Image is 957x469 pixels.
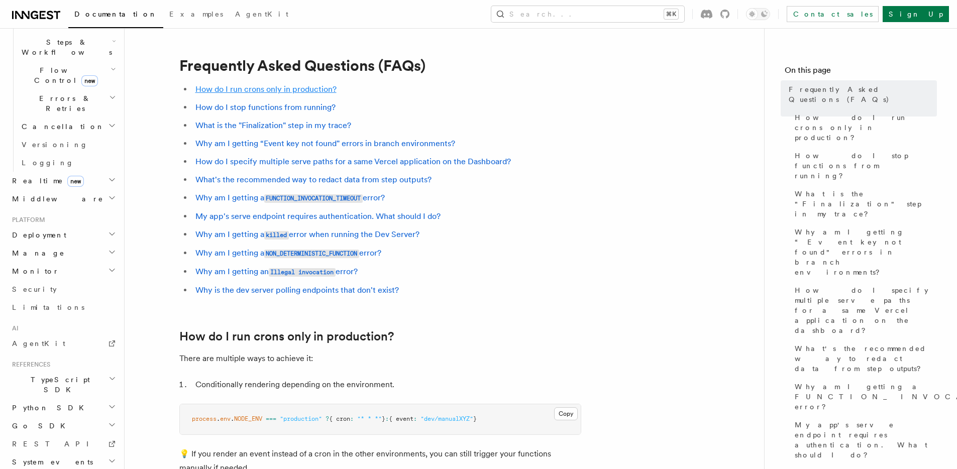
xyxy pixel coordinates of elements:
[264,250,359,258] code: NON_DETERMINISTIC_FUNCTION
[8,371,118,399] button: TypeScript SDK
[8,244,118,262] button: Manage
[217,415,220,422] span: .
[785,64,937,80] h4: On this page
[746,8,770,20] button: Toggle dark mode
[791,147,937,185] a: How do I stop functions from running?
[554,407,578,420] button: Copy
[491,6,684,22] button: Search...⌘K
[81,75,98,86] span: new
[350,415,354,422] span: :
[234,415,262,422] span: NODE_ENV
[8,457,93,467] span: System events
[8,280,118,298] a: Security
[382,415,385,422] span: }
[179,56,581,74] h1: Frequently Asked Questions (FAQs)
[192,415,217,422] span: process
[473,415,477,422] span: }
[385,415,389,422] span: :
[192,378,581,392] li: Conditionally rendering depending on the environment.
[195,121,351,130] a: What is the "Finalization" step in my trace?
[18,61,118,89] button: Flow Controlnew
[791,223,937,281] a: Why am I getting “Event key not found" errors in branch environments?
[195,211,441,221] a: My app's serve endpoint requires authentication. What should I do?
[8,262,118,280] button: Monitor
[12,303,84,311] span: Limitations
[420,415,473,422] span: "dev/manualXYZ"
[8,403,90,413] span: Python SDK
[8,15,118,172] div: Inngest Functions
[8,417,118,435] button: Go SDK
[795,227,937,277] span: Why am I getting “Event key not found" errors in branch environments?
[795,285,937,335] span: How do I specify multiple serve paths for a same Vercel application on the dashboard?
[195,267,358,276] a: Why am I getting anIllegal invocationerror?
[789,84,937,104] span: Frequently Asked Questions (FAQs)
[8,190,118,208] button: Middleware
[195,139,455,148] a: Why am I getting “Event key not found" errors in branch environments?
[791,281,937,339] a: How do I specify multiple serve paths for a same Vercel application on the dashboard?
[8,435,118,453] a: REST API
[8,361,50,369] span: References
[8,324,19,332] span: AI
[22,159,74,167] span: Logging
[195,229,419,239] a: Why am I getting akillederror when running the Dev Server?
[795,189,937,219] span: What is the "Finalization" step in my trace?
[326,415,329,422] span: ?
[787,6,879,22] a: Contact sales
[8,172,118,190] button: Realtimenew
[8,248,65,258] span: Manage
[8,230,66,240] span: Deployment
[195,157,511,166] a: How do I specify multiple serve paths for a same Vercel application on the Dashboard?
[413,415,417,422] span: :
[8,399,118,417] button: Python SDK
[18,89,118,118] button: Errors & Retries
[195,175,432,184] a: What's the recommended way to redact data from step outputs?
[8,176,84,186] span: Realtime
[795,343,937,374] span: What's the recommended way to redact data from step outputs?
[280,415,322,422] span: "production"
[785,80,937,108] a: Frequently Asked Questions (FAQs)
[18,136,118,154] a: Versioning
[8,334,118,353] a: AgentKit
[264,194,363,203] code: FUNCTION_INVOCATION_TIMEOUT
[8,298,118,316] a: Limitations
[664,9,678,19] kbd: ⌘K
[195,102,336,112] a: How do I stop functions from running?
[883,6,949,22] a: Sign Up
[195,193,385,202] a: Why am I getting aFUNCTION_INVOCATION_TIMEOUTerror?
[195,248,381,258] a: Why am I getting aNON_DETERMINISTIC_FUNCTIONerror?
[68,3,163,28] a: Documentation
[795,420,937,460] span: My app's serve endpoint requires authentication. What should I do?
[179,329,394,343] a: How do I run crons only in production?
[18,118,118,136] button: Cancellation
[18,37,112,57] span: Steps & Workflows
[18,33,118,61] button: Steps & Workflows
[231,415,234,422] span: .
[791,108,937,147] a: How do I run crons only in production?
[8,421,71,431] span: Go SDK
[791,378,937,416] a: Why am I getting a FUNCTION_INVOCATION_TIMEOUT error?
[791,185,937,223] a: What is the "Finalization" step in my trace?
[791,339,937,378] a: What's the recommended way to redact data from step outputs?
[12,440,97,448] span: REST API
[8,226,118,244] button: Deployment
[195,285,399,295] a: Why is the dev server polling endpoints that don't exist?
[18,93,109,113] span: Errors & Retries
[266,415,276,422] span: ===
[18,154,118,172] a: Logging
[8,266,59,276] span: Monitor
[169,10,223,18] span: Examples
[163,3,229,27] a: Examples
[220,415,231,422] span: env
[179,351,581,366] p: There are multiple ways to achieve it:
[389,415,413,422] span: { event
[791,416,937,464] a: My app's serve endpoint requires authentication. What should I do?
[329,415,350,422] span: { cron
[235,10,288,18] span: AgentKit
[264,231,289,240] code: killed
[795,112,937,143] span: How do I run crons only in production?
[12,285,57,293] span: Security
[74,10,157,18] span: Documentation
[67,176,84,187] span: new
[8,194,103,204] span: Middleware
[12,339,65,347] span: AgentKit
